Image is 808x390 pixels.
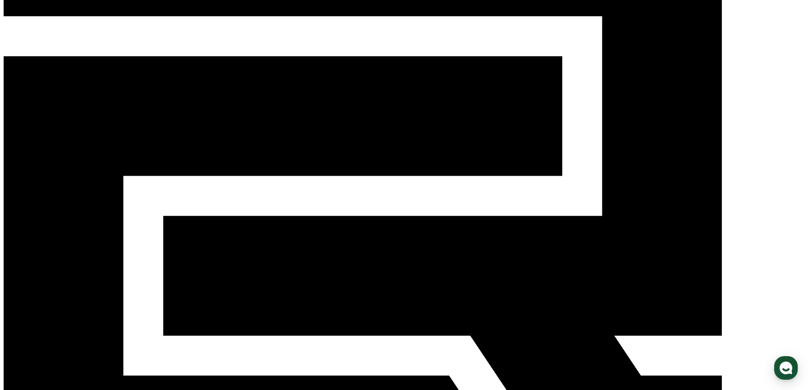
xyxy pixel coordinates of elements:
span: 홈 [27,282,32,289]
span: 설정 [131,282,141,289]
a: 홈 [3,269,56,290]
a: 대화 [56,269,109,290]
a: 설정 [109,269,163,290]
span: 대화 [78,282,88,289]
